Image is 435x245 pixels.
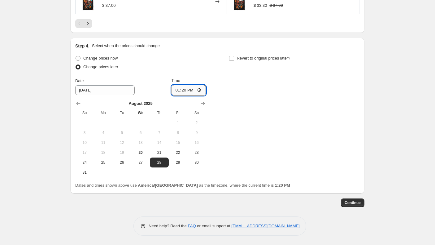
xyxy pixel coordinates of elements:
strike: $ 37.00 [269,2,283,9]
span: Sa [190,110,203,115]
span: 18 [96,150,110,155]
button: Today Wednesday August 20 2025 [131,148,150,158]
span: 9 [190,130,203,135]
button: Friday August 22 2025 [169,148,187,158]
button: Monday August 25 2025 [94,158,112,167]
th: Tuesday [113,108,131,118]
span: 2 [190,120,203,125]
span: 3 [78,130,91,135]
span: 6 [134,130,147,135]
button: Monday August 4 2025 [94,128,112,138]
h2: Step 4. [75,43,89,49]
th: Thursday [150,108,168,118]
span: Revert to original prices later? [237,56,290,60]
span: 20 [134,150,147,155]
span: 11 [96,140,110,145]
div: $ 37.00 [102,2,115,9]
span: We [134,110,147,115]
button: Sunday August 3 2025 [75,128,94,138]
span: Mo [96,110,110,115]
span: 7 [152,130,166,135]
button: Show previous month, July 2025 [74,99,83,108]
th: Sunday [75,108,94,118]
button: Friday August 1 2025 [169,118,187,128]
a: [EMAIL_ADDRESS][DOMAIN_NAME] [232,224,300,228]
button: Monday August 18 2025 [94,148,112,158]
span: 26 [115,160,129,165]
input: 8/20/2025 [75,85,135,95]
p: Select when the prices should change [92,43,160,49]
button: Monday August 11 2025 [94,138,112,148]
span: 13 [134,140,147,145]
span: 21 [152,150,166,155]
button: Wednesday August 6 2025 [131,128,150,138]
button: Saturday August 9 2025 [187,128,206,138]
button: Tuesday August 26 2025 [113,158,131,167]
button: Sunday August 31 2025 [75,167,94,177]
button: Saturday August 16 2025 [187,138,206,148]
button: Wednesday August 27 2025 [131,158,150,167]
span: or email support at [196,224,232,228]
button: Thursday August 28 2025 [150,158,168,167]
span: 5 [115,130,129,135]
span: 10 [78,140,91,145]
span: 4 [96,130,110,135]
button: Friday August 29 2025 [169,158,187,167]
button: Saturday August 30 2025 [187,158,206,167]
div: $ 33.30 [254,2,267,9]
th: Saturday [187,108,206,118]
span: 8 [171,130,185,135]
span: 29 [171,160,185,165]
span: 16 [190,140,203,145]
button: Wednesday August 13 2025 [131,138,150,148]
span: 15 [171,140,185,145]
span: Th [152,110,166,115]
th: Wednesday [131,108,150,118]
span: Continue [345,200,361,205]
span: 24 [78,160,91,165]
button: Thursday August 21 2025 [150,148,168,158]
th: Friday [169,108,187,118]
th: Monday [94,108,112,118]
span: 23 [190,150,203,155]
span: Fr [171,110,185,115]
button: Friday August 8 2025 [169,128,187,138]
input: 12:00 [172,85,206,96]
span: Need help? Read the [149,224,188,228]
span: 1 [171,120,185,125]
span: Su [78,110,91,115]
button: Saturday August 2 2025 [187,118,206,128]
b: 1:20 PM [275,183,290,188]
span: 27 [134,160,147,165]
span: Change prices now [83,56,118,60]
button: Tuesday August 5 2025 [113,128,131,138]
span: 31 [78,170,91,175]
nav: Pagination [75,19,92,28]
button: Sunday August 17 2025 [75,148,94,158]
button: Friday August 15 2025 [169,138,187,148]
span: 12 [115,140,129,145]
span: 22 [171,150,185,155]
button: Saturday August 23 2025 [187,148,206,158]
span: 14 [152,140,166,145]
span: Change prices later [83,65,118,69]
span: 17 [78,150,91,155]
button: Sunday August 24 2025 [75,158,94,167]
span: 30 [190,160,203,165]
b: America/[GEOGRAPHIC_DATA] [138,183,198,188]
span: Tu [115,110,129,115]
button: Thursday August 7 2025 [150,128,168,138]
span: 28 [152,160,166,165]
span: Time [172,78,180,83]
span: 19 [115,150,129,155]
button: Tuesday August 19 2025 [113,148,131,158]
button: Tuesday August 12 2025 [113,138,131,148]
button: Thursday August 14 2025 [150,138,168,148]
button: Sunday August 10 2025 [75,138,94,148]
a: FAQ [188,224,196,228]
span: Date [75,78,84,83]
button: Continue [341,198,364,207]
span: 25 [96,160,110,165]
span: Dates and times shown above use as the timezone, where the current time is [75,183,290,188]
button: Next [84,19,92,28]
